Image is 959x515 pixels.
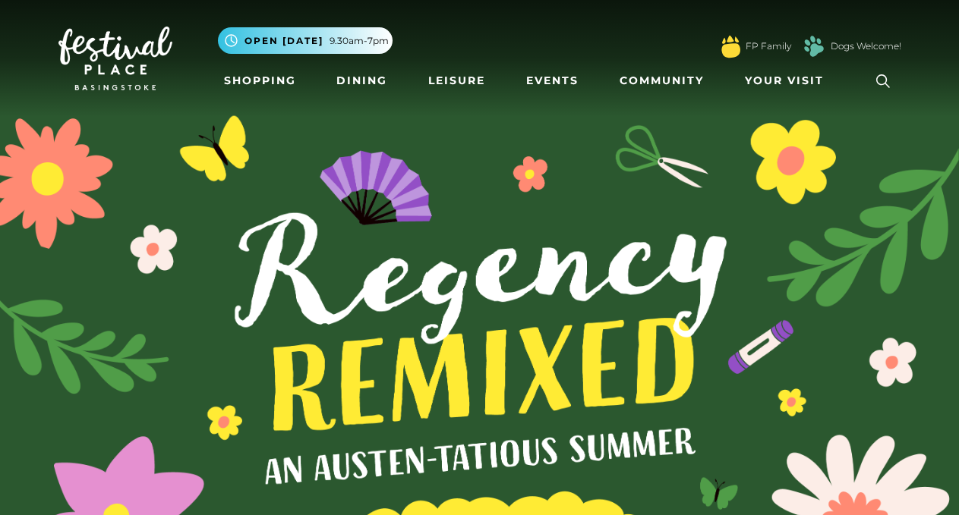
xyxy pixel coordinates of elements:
span: 9.30am-7pm [330,34,389,48]
span: Open [DATE] [244,34,323,48]
a: Dogs Welcome! [831,39,901,53]
a: Shopping [218,67,302,95]
button: Open [DATE] 9.30am-7pm [218,27,393,54]
a: Community [614,67,710,95]
img: Festival Place Logo [58,27,172,90]
a: FP Family [746,39,791,53]
a: Events [520,67,585,95]
a: Dining [330,67,393,95]
a: Your Visit [739,67,838,95]
span: Your Visit [745,73,824,89]
a: Leisure [422,67,491,95]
